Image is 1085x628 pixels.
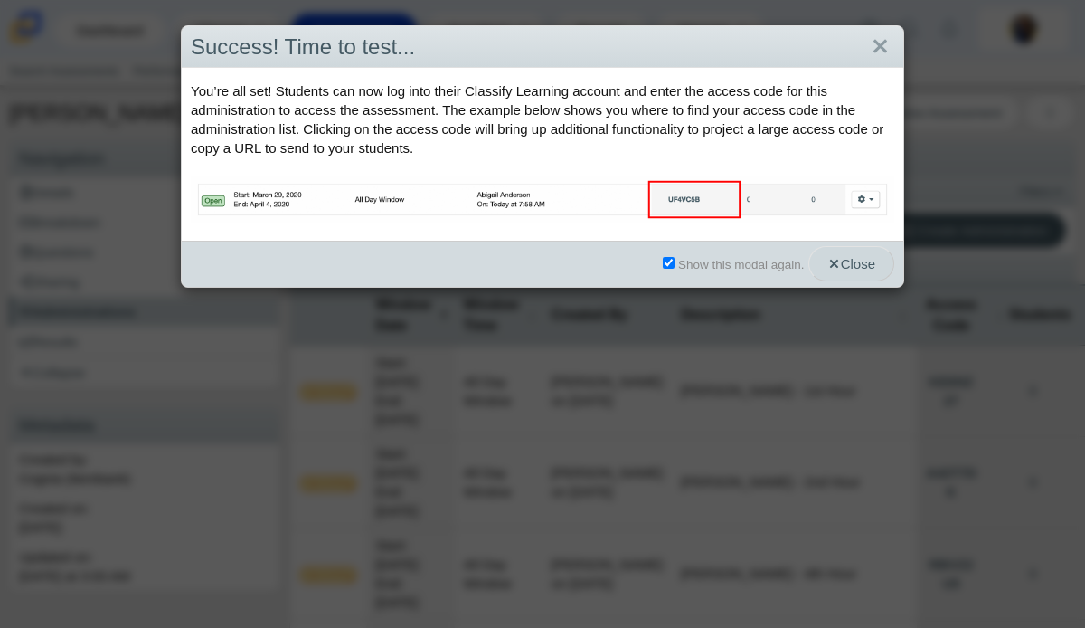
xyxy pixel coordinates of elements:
[678,258,805,271] small: Show this modal again.
[808,246,894,281] button: Close
[827,256,875,271] span: Close
[866,32,894,62] a: Close
[191,176,894,223] img: regular-modal-access-code-callout.png
[182,68,903,241] div: You’re all set! Students can now log into their Classify Learning account and enter the access co...
[182,26,903,69] div: Success! Time to test...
